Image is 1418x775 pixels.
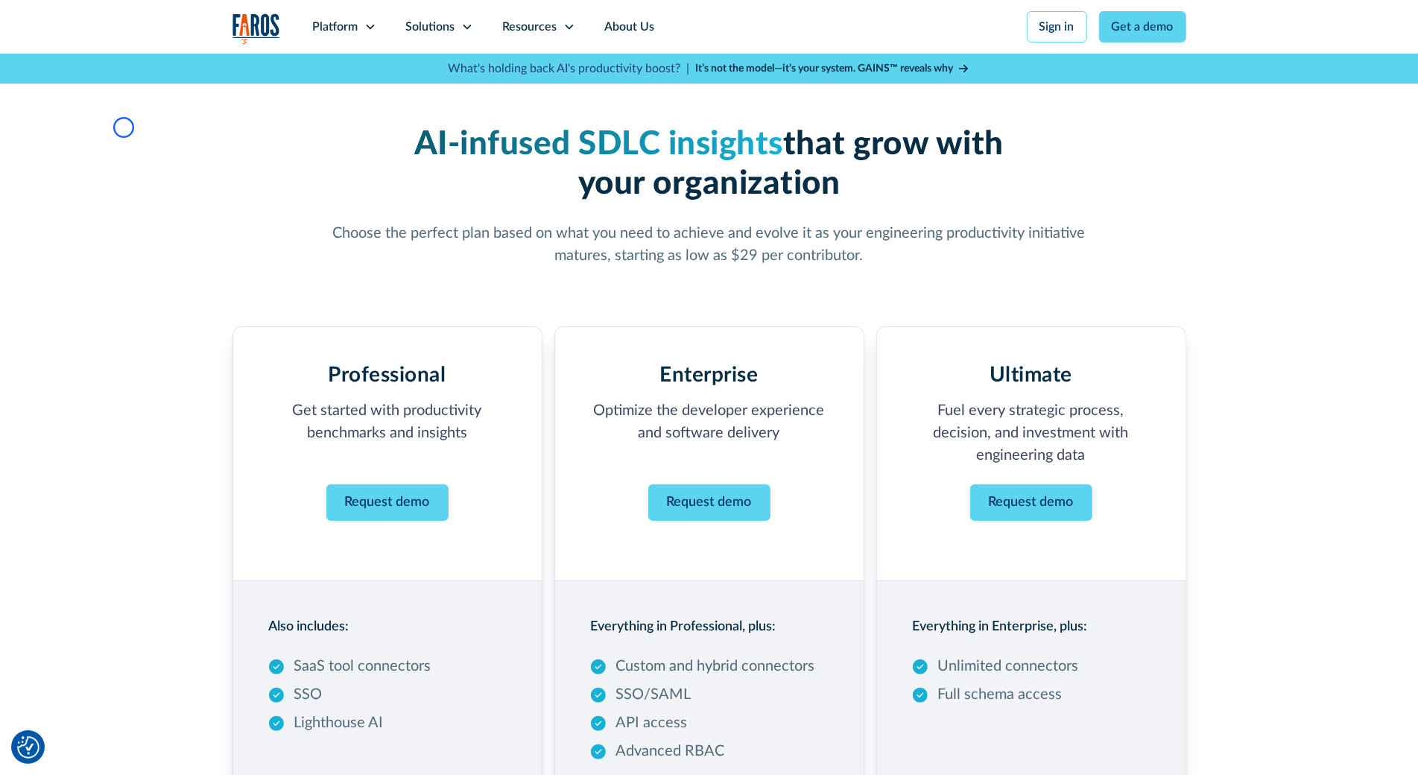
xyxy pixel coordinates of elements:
p: Unlimited connectors [938,655,1079,677]
p: Choose the perfect plan based on what you need to achieve and evolve it as your engineering produ... [328,222,1091,267]
p: Fuel every strategic process, decision, and investment with engineering data [913,399,1150,466]
h2: Enterprise [660,363,759,388]
h3: Everything in Enterprise, plus: [913,617,1088,637]
h2: Professional [329,363,446,388]
a: Contact Modal [970,484,1092,521]
button: Cookie Settings [17,736,39,759]
a: Sign in [1027,11,1087,42]
div: Solutions [406,18,455,36]
a: It’s not the model—it’s your system. GAINS™ reveals why [696,61,970,77]
p: Lighthouse AI [294,712,384,734]
img: Revisit consent button [17,736,39,759]
h3: Also includes: [269,617,349,637]
h3: Everything in Professional, plus: [591,617,776,637]
div: Platform [313,18,358,36]
span: AI-infused SDLC insights [414,128,783,161]
a: Contact Modal [326,484,449,521]
img: Logo of the analytics and reporting company Faros. [232,13,280,44]
p: API access [616,712,688,734]
p: Full schema access [938,683,1063,706]
p: Optimize the developer experience and software delivery ‍ [591,399,828,466]
h2: Ultimate [990,363,1072,388]
p: Get started with productivity benchmarks and insights ‍ [269,399,506,466]
div: Resources [503,18,557,36]
strong: It’s not the model—it’s your system. GAINS™ reveals why [696,63,954,74]
a: Contact Modal [648,484,770,521]
p: SaaS tool connectors [294,655,431,677]
h1: that grow with your organization [328,125,1091,204]
p: Advanced RBAC [616,740,725,762]
p: Custom and hybrid connectors [616,655,815,677]
p: SSO [294,683,323,706]
a: home [232,13,280,44]
p: SSO/SAML [616,683,691,706]
p: What's holding back AI's productivity boost? | [449,60,690,77]
a: Get a demo [1099,11,1186,42]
